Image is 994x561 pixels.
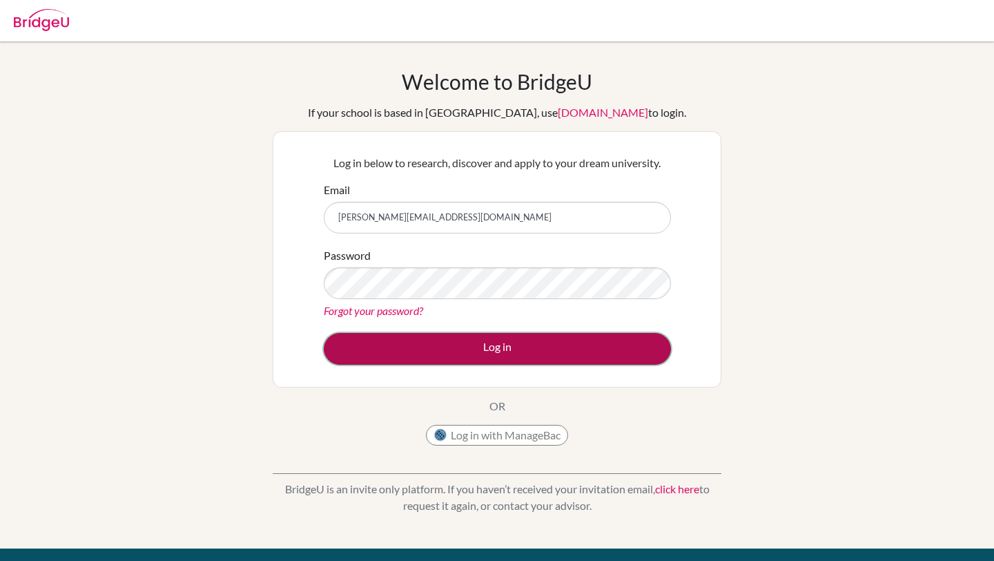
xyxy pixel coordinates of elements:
[324,155,671,171] p: Log in below to research, discover and apply to your dream university.
[489,398,505,415] p: OR
[273,481,721,514] p: BridgeU is an invite only platform. If you haven’t received your invitation email, to request it ...
[324,304,423,317] a: Forgot your password?
[14,9,69,31] img: Bridge-U
[324,182,350,198] label: Email
[308,104,686,121] div: If your school is based in [GEOGRAPHIC_DATA], use to login.
[655,482,699,495] a: click here
[324,247,371,264] label: Password
[402,69,592,94] h1: Welcome to BridgeU
[324,333,671,365] button: Log in
[558,106,648,119] a: [DOMAIN_NAME]
[426,425,568,446] button: Log in with ManageBac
